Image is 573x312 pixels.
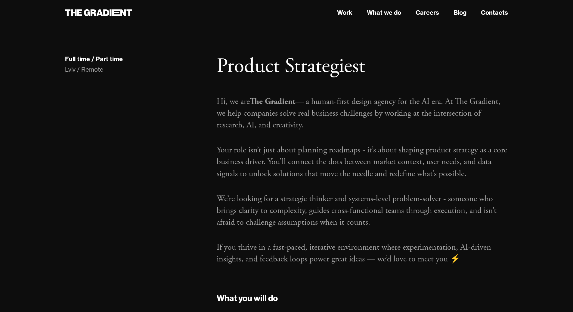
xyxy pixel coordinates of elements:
[65,55,123,63] div: Full time / Part time
[217,193,508,229] p: We’re looking for a strategic thinker and systems-level problem-solver - someone who brings clari...
[454,8,466,17] a: Blog
[65,65,205,74] div: Lviv / Remote
[217,144,508,180] p: Your role isn’t just about planning roadmaps - it’s about shaping product strategy as a core busi...
[250,96,295,107] strong: The Gradient
[337,8,352,17] a: Work
[217,242,508,265] p: If you thrive in a fast-paced, iterative environment where experimentation, AI-driven insights, a...
[367,8,401,17] a: What we do
[217,293,278,303] strong: What you will do
[481,8,508,17] a: Contacts
[217,96,508,131] p: Hi, we are — a human-first design agency for the AI era. At The Gradient, we help companies solve...
[217,54,508,79] h1: Product Strategiest
[416,8,439,17] a: Careers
